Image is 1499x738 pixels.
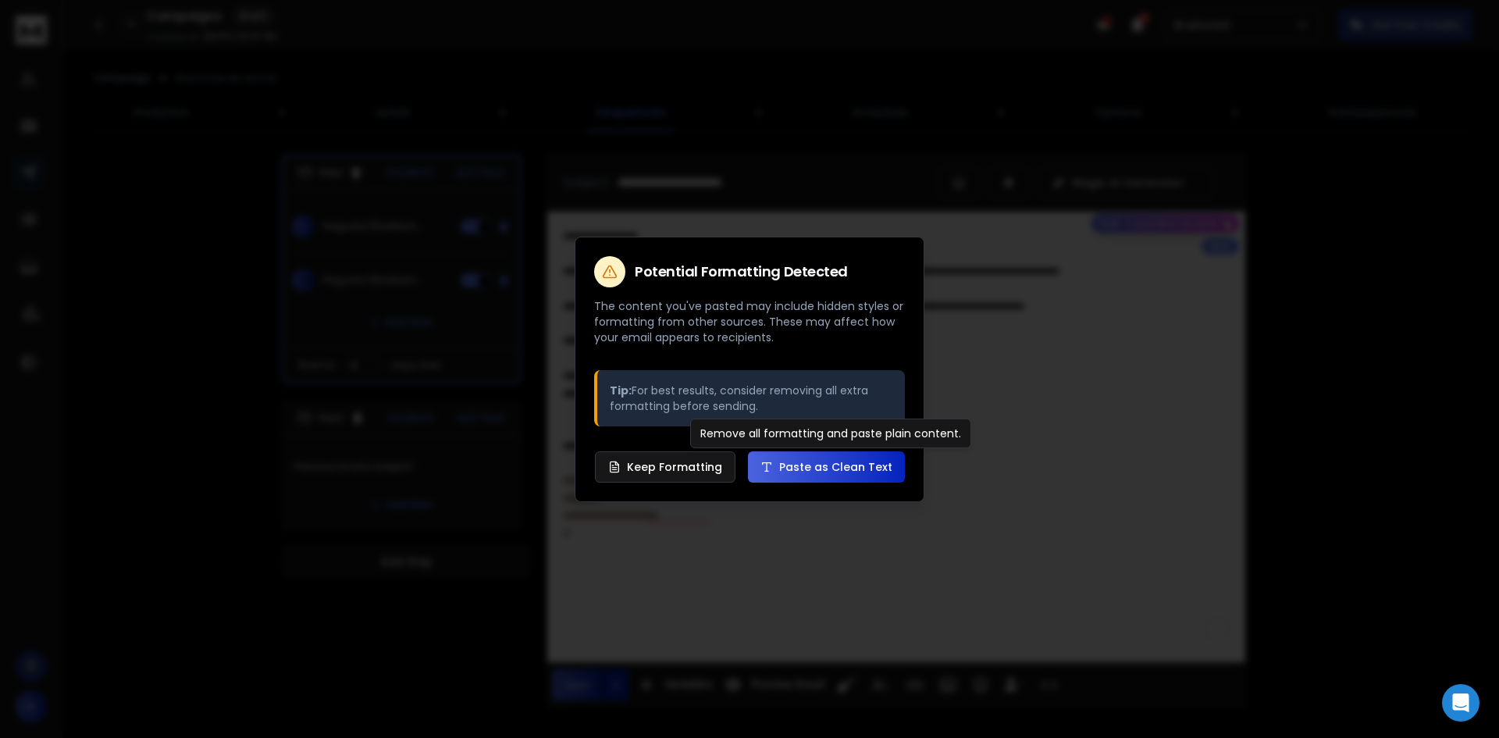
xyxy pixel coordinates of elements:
[595,451,735,483] button: Keep Formatting
[748,451,905,483] button: Paste as Clean Text
[610,383,892,414] p: For best results, consider removing all extra formatting before sending.
[1442,684,1479,722] div: Open Intercom Messenger
[635,265,848,279] h2: Potential Formatting Detected
[610,383,632,398] strong: Tip:
[690,419,971,448] div: Remove all formatting and paste plain content.
[594,298,905,345] p: The content you've pasted may include hidden styles or formatting from other sources. These may a...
